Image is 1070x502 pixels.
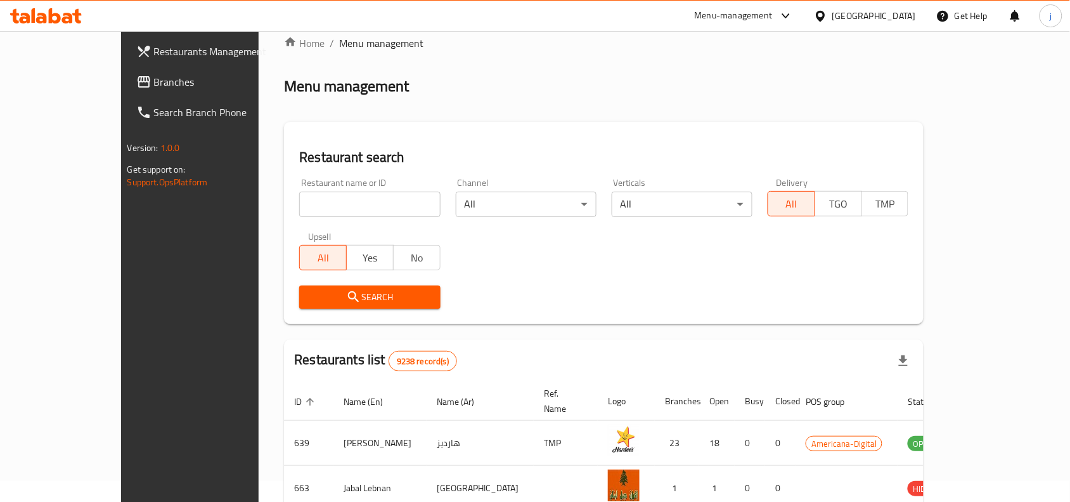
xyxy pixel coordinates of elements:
td: 18 [699,421,735,466]
td: هارديز [427,421,534,466]
td: 23 [655,421,699,466]
div: Export file [888,346,919,376]
span: All [305,249,342,267]
span: TMP [867,195,904,213]
img: Hardee's [608,425,640,456]
span: TGO [820,195,857,213]
th: Open [699,382,735,421]
h2: Menu management [284,76,409,96]
button: All [768,191,815,216]
span: Americana-Digital [806,437,882,451]
img: Jabal Lebnan [608,470,640,501]
th: Branches [655,382,699,421]
td: [PERSON_NAME] [333,421,427,466]
button: Yes [346,245,394,270]
td: TMP [534,421,598,466]
span: Restaurants Management [154,44,290,59]
a: Home [284,36,325,51]
td: 0 [735,421,765,466]
span: Status [908,394,949,409]
td: 0 [765,421,796,466]
span: Version: [127,140,158,156]
span: Name (En) [344,394,399,409]
span: HIDDEN [908,482,946,496]
span: No [399,249,435,267]
button: Search [299,286,440,309]
th: Busy [735,382,765,421]
span: OPEN [908,437,939,451]
button: All [299,245,347,270]
a: Restaurants Management [126,36,300,67]
input: Search for restaurant name or ID.. [299,192,440,217]
td: 639 [284,421,333,466]
span: Menu management [339,36,423,51]
span: 1.0.0 [160,140,180,156]
span: POS group [806,394,861,409]
h2: Restaurants list [294,350,457,371]
span: All [773,195,810,213]
li: / [330,36,334,51]
div: [GEOGRAPHIC_DATA] [832,9,916,23]
span: Branches [154,74,290,89]
th: Logo [598,382,655,421]
span: j [1050,9,1052,23]
button: No [393,245,441,270]
a: Search Branch Phone [126,97,300,128]
th: Closed [765,382,796,421]
span: Search [309,289,430,305]
label: Upsell [308,232,332,241]
span: Get support on: [127,161,186,178]
div: Menu-management [695,8,773,23]
nav: breadcrumb [284,36,924,51]
span: Search Branch Phone [154,105,290,120]
h2: Restaurant search [299,148,908,167]
div: All [456,192,596,217]
a: Support.OpsPlatform [127,174,208,190]
span: Name (Ar) [437,394,491,409]
span: ID [294,394,318,409]
button: TMP [861,191,909,216]
div: Total records count [389,351,457,371]
div: All [612,192,752,217]
a: Branches [126,67,300,97]
label: Delivery [777,178,808,187]
span: 9238 record(s) [389,355,456,367]
span: Ref. Name [544,386,583,416]
button: TGO [815,191,862,216]
span: Yes [352,249,389,267]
